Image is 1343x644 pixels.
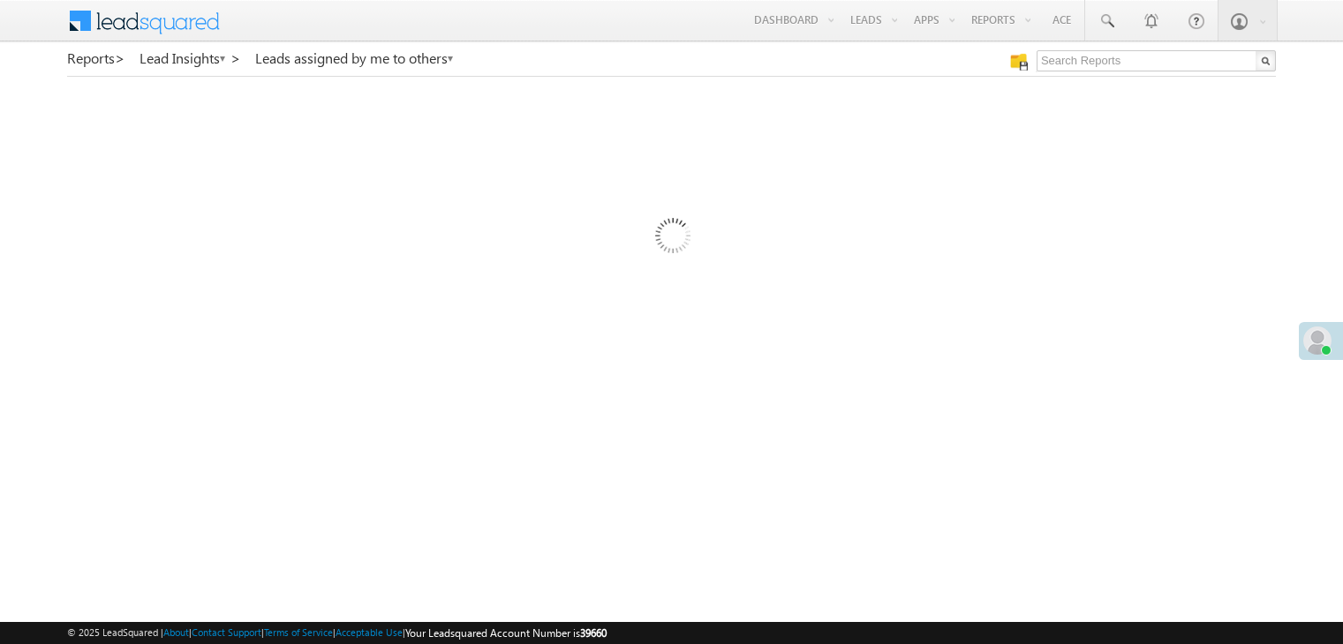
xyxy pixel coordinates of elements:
img: Manage all your saved reports! [1010,53,1028,71]
span: > [115,48,125,68]
a: Reports> [67,50,125,66]
span: © 2025 LeadSquared | | | | | [67,625,607,641]
input: Search Reports [1037,50,1276,71]
span: Your Leadsquared Account Number is [405,626,607,640]
a: About [163,626,189,638]
span: > [230,48,241,68]
img: Loading... [580,147,763,330]
a: Terms of Service [264,626,333,638]
a: Lead Insights > [140,50,241,66]
span: 39660 [580,626,607,640]
a: Contact Support [192,626,261,638]
a: Acceptable Use [336,626,403,638]
a: Leads assigned by me to others [255,50,455,66]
